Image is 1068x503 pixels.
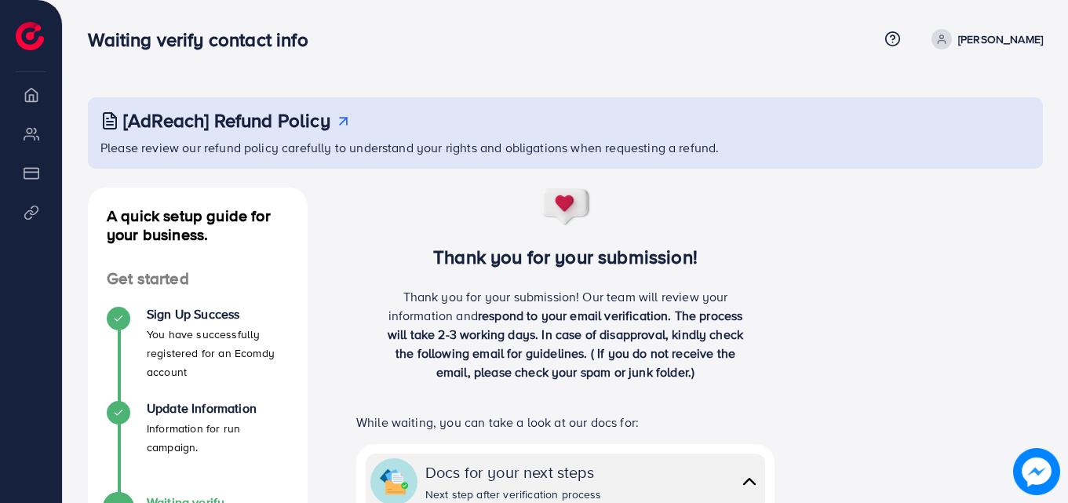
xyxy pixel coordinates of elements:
img: image [1013,448,1060,495]
img: success [540,188,592,227]
h4: A quick setup guide for your business. [88,206,308,244]
h4: Get started [88,269,308,289]
img: logo [16,22,44,50]
h3: [AdReach] Refund Policy [123,109,330,132]
h4: Update Information [147,401,289,416]
p: Information for run campaign. [147,419,289,457]
p: [PERSON_NAME] [958,30,1043,49]
img: collapse [380,468,408,496]
h3: Thank you for your submission! [333,246,798,268]
div: Next step after verification process [425,487,602,502]
p: Thank you for your submission! Our team will review your information and [380,287,752,381]
p: You have successfully registered for an Ecomdy account [147,325,289,381]
li: Sign Up Success [88,307,308,401]
span: respond to your email verification. The process will take 2-3 working days. In case of disapprova... [388,307,743,381]
img: collapse [738,470,760,493]
h3: Waiting verify contact info [88,28,320,51]
a: [PERSON_NAME] [925,29,1043,49]
li: Update Information [88,401,308,495]
div: Docs for your next steps [425,461,602,483]
p: While waiting, you can take a look at our docs for: [356,413,775,432]
h4: Sign Up Success [147,307,289,322]
p: Please review our refund policy carefully to understand your rights and obligations when requesti... [100,138,1033,157]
